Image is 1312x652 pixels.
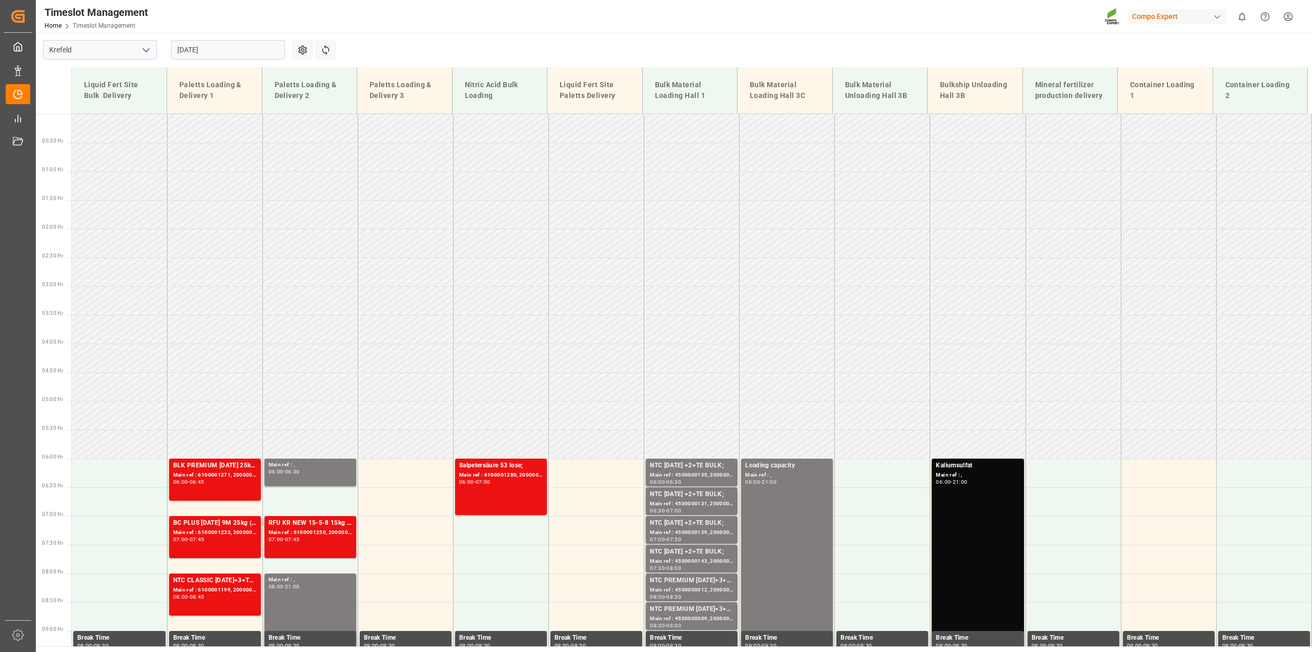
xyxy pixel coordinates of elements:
div: Bulk Material Unloading Hall 3B [841,75,919,105]
div: NTC [DATE] +2+TE BULK; [650,489,733,500]
span: 09:00 Hr [42,626,63,632]
div: BC PLUS [DATE] 9M 25kg (x42) INT;BC HIGH K [DATE] 6M 25kg (x42) INT;BC PLUS [DATE] 12M 25kg (x42)... [173,518,257,528]
span: 01:00 Hr [42,167,63,172]
div: 09:30 [1143,643,1158,648]
div: Container Loading 1 [1126,75,1204,105]
div: - [1237,643,1239,648]
div: 09:30 [1048,643,1063,648]
div: 21:00 [285,584,300,589]
div: 09:00 [745,643,760,648]
div: Salpetersäure 53 lose; [459,461,543,471]
div: - [188,480,189,484]
div: - [188,537,189,542]
span: 08:30 Hr [42,598,63,603]
span: 00:30 Hr [42,138,63,144]
div: Break Time [459,633,543,643]
div: Main ref : , [269,461,352,469]
a: Home [45,22,61,29]
div: Compo Expert [1128,9,1226,24]
div: Break Time [555,633,638,643]
div: - [760,643,762,648]
div: 07:30 [666,537,681,542]
span: 02:30 Hr [42,253,63,259]
div: Main ref : 6100001233, 2000001049; [173,528,257,537]
div: Break Time [1032,633,1115,643]
div: 07:00 [476,480,490,484]
div: Main ref : 6100001199, 2000000929; [173,586,257,595]
div: 06:00 [269,469,283,474]
span: 04:00 Hr [42,339,63,345]
button: Help Center [1254,5,1277,28]
div: Main ref : 4500000009, 2000000014; [650,615,733,623]
span: 04:30 Hr [42,368,63,373]
span: 07:00 Hr [42,511,63,517]
div: 06:30 [666,480,681,484]
div: 09:30 [190,643,204,648]
div: BLK PREMIUM [DATE] 25kg(x40)D,EN,PL,FNL;NTC PREMIUM [DATE] 25kg (x40) D,EN,PL; [173,461,257,471]
div: 09:30 [953,643,968,648]
div: 06:30 [650,508,665,513]
div: - [855,643,857,648]
input: Type to search/select [43,40,157,60]
div: - [665,537,666,542]
div: 21:00 [762,480,776,484]
div: 09:00 [936,643,951,648]
div: Main ref : 6100001280, 2000001119; [459,471,543,480]
div: Break Time [269,633,352,643]
div: - [1141,643,1143,648]
div: RFU KR NEW 15-5-8 15kg (x60) DE,AT;SUPER FLO T Turf BS 20kg (x50) INT;TPL City Green 6-2-5 20kg (... [269,518,352,528]
div: NTC [DATE] +2+TE BULK; [650,518,733,528]
div: 09:00 [364,643,379,648]
div: Break Time [1222,633,1306,643]
span: 08:00 Hr [42,569,63,575]
div: 08:00 [650,595,665,599]
div: - [760,480,762,484]
div: 09:00 [1127,643,1142,648]
span: 03:30 Hr [42,310,63,316]
div: Liquid Fert Site Bulk Delivery [80,75,158,105]
div: 09:00 [1032,643,1047,648]
div: - [283,643,284,648]
div: Bulkship Unloading Hall 3B [936,75,1014,105]
img: Screenshot%202023-09-29%20at%2010.02.21.png_1712312052.png [1104,8,1121,26]
div: NTC CLASSIC [DATE]+3+TE 600kg BB; [173,576,257,586]
span: 05:00 Hr [42,397,63,402]
div: 06:45 [190,480,204,484]
div: 07:00 [269,537,283,542]
div: 08:30 [650,623,665,628]
button: Compo Expert [1128,7,1231,26]
div: Break Time [364,633,447,643]
div: 09:00 [555,643,569,648]
div: - [283,537,284,542]
div: Main ref : 4500000135, 2000000058; [650,471,733,480]
div: Break Time [77,633,161,643]
div: Break Time [650,633,733,643]
div: 06:00 [459,480,474,484]
div: - [1046,643,1048,648]
div: 08:30 [666,595,681,599]
div: NTC [DATE] +2+TE BULK; [650,461,733,471]
div: 06:00 [936,480,951,484]
div: Paletts Loading & Delivery 2 [271,75,349,105]
div: Container Loading 2 [1221,75,1300,105]
div: - [665,566,666,570]
div: Main ref : , [745,471,829,480]
div: NTC PREMIUM [DATE]+3+TE BULK; [650,604,733,615]
div: 06:00 [650,480,665,484]
span: 06:00 Hr [42,454,63,460]
span: 01:30 Hr [42,195,63,201]
div: 09:30 [476,643,490,648]
div: 09:00 [77,643,92,648]
div: Break Time [745,633,829,643]
div: 08:00 [173,595,188,599]
div: - [188,643,189,648]
div: 07:45 [190,537,204,542]
div: Main ref : 4500000139, 2000000058; [650,528,733,537]
div: - [665,595,666,599]
input: DD.MM.YYYY [171,40,285,60]
div: Break Time [936,633,1019,643]
div: 09:30 [94,643,109,648]
div: 09:00 [1222,643,1237,648]
div: 07:00 [666,508,681,513]
div: 21:00 [953,480,968,484]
